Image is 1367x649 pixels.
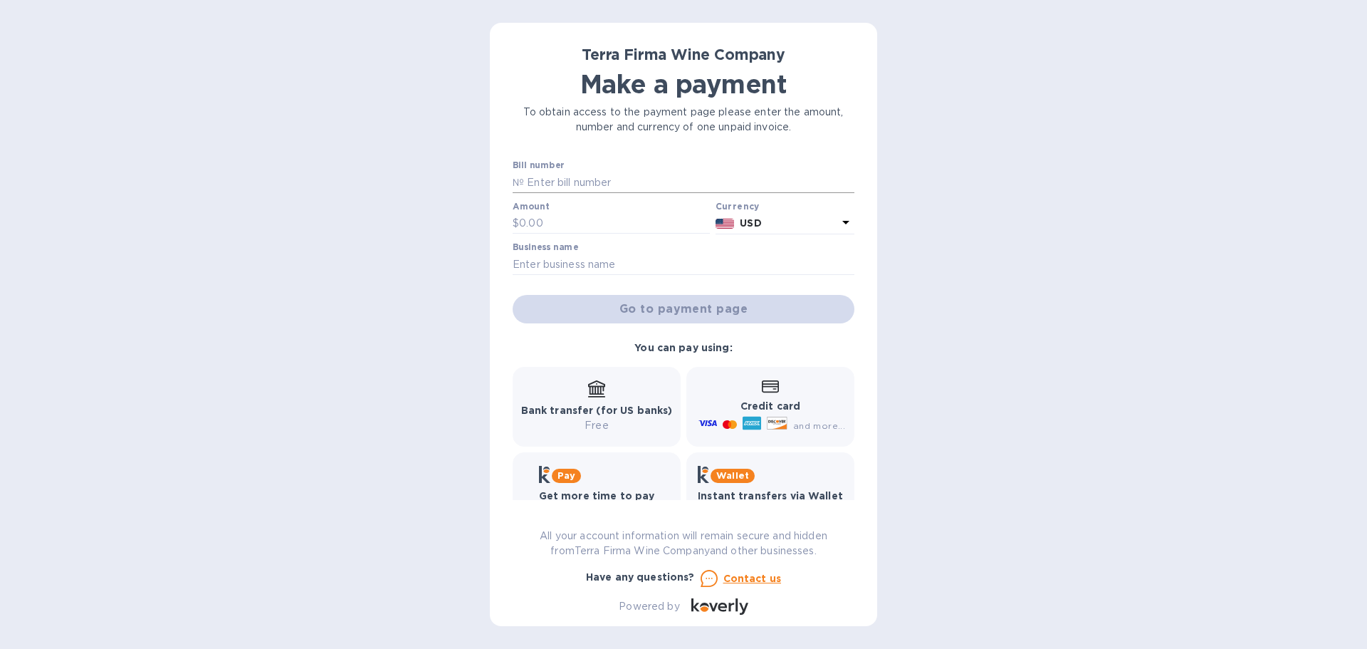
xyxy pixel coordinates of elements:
b: Get more time to pay [539,490,655,502]
h1: Make a payment [513,69,854,99]
input: 0.00 [519,213,710,234]
b: Bank transfer (for US banks) [521,405,673,416]
u: Contact us [723,573,782,584]
p: All your account information will remain secure and hidden from Terra Firma Wine Company and othe... [513,529,854,559]
label: Business name [513,244,578,252]
span: and more... [793,420,845,431]
b: Credit card [740,400,800,412]
img: USD [716,219,735,229]
label: Bill number [513,162,564,170]
input: Enter business name [513,254,854,275]
b: Terra Firma Wine Company [582,46,785,63]
p: Powered by [619,599,679,614]
b: Currency [716,201,760,212]
p: № [513,175,524,190]
b: USD [740,217,761,229]
b: Pay [557,470,575,481]
p: $ [513,216,519,231]
b: You can pay using: [634,342,732,353]
label: Amount [513,202,549,211]
b: Have any questions? [586,571,695,583]
p: Free [521,418,673,433]
b: Instant transfers via Wallet [698,490,843,502]
p: To obtain access to the payment page please enter the amount, number and currency of one unpaid i... [513,105,854,135]
input: Enter bill number [524,172,854,193]
b: Wallet [716,470,749,481]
